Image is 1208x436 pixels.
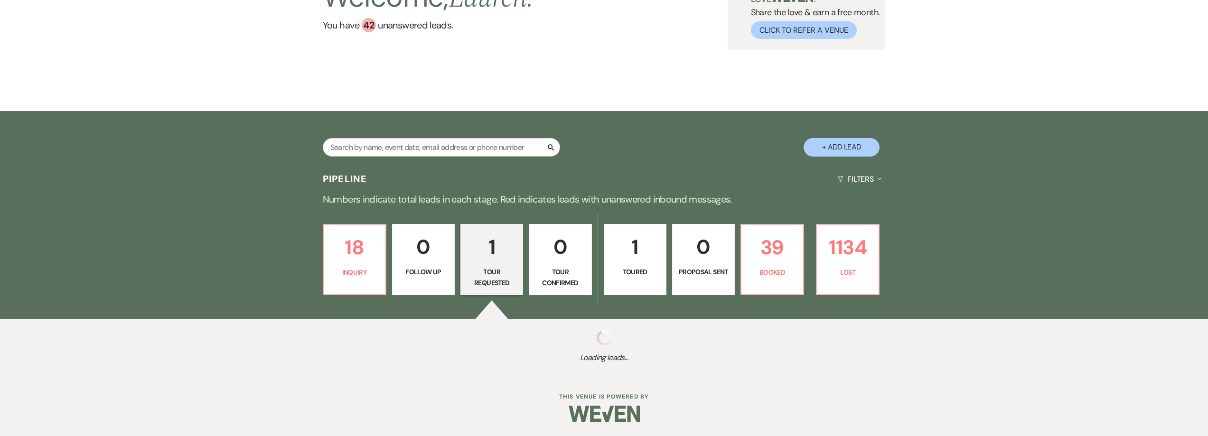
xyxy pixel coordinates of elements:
[823,232,873,263] p: 1134
[751,21,857,39] button: Click to Refer a Venue
[323,224,386,295] a: 18Inquiry
[678,231,729,263] p: 0
[833,167,885,192] button: Filters
[262,192,946,207] p: Numbers indicate total leads in each stage. Red indicates leads with unanswered inbound messages.
[747,232,797,263] p: 39
[597,330,612,345] img: loading spinner
[678,267,729,277] p: Proposal Sent
[816,224,880,295] a: 1134Lost
[604,224,666,295] a: 1Toured
[329,232,380,263] p: 18
[329,267,380,278] p: Inquiry
[323,18,534,32] a: You have 42 unanswered leads.
[362,18,376,32] div: 42
[467,267,517,288] p: Tour Requested
[569,397,640,430] img: Weven Logo
[60,352,1148,363] span: Loading leads...
[467,231,517,263] p: 1
[747,267,797,278] p: Booked
[672,224,735,295] a: 0Proposal Sent
[398,267,449,277] p: Follow Up
[804,138,880,157] button: + Add Lead
[460,224,523,295] a: 1Tour Requested
[823,267,873,278] p: Lost
[535,231,585,263] p: 0
[740,224,804,295] a: 39Booked
[535,267,585,288] p: Tour Confirmed
[398,231,449,263] p: 0
[529,224,591,295] a: 0Tour Confirmed
[610,231,660,263] p: 1
[323,172,367,186] h3: Pipeline
[392,224,455,295] a: 0Follow Up
[610,267,660,277] p: Toured
[323,138,560,157] input: Search by name, event date, email address or phone number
